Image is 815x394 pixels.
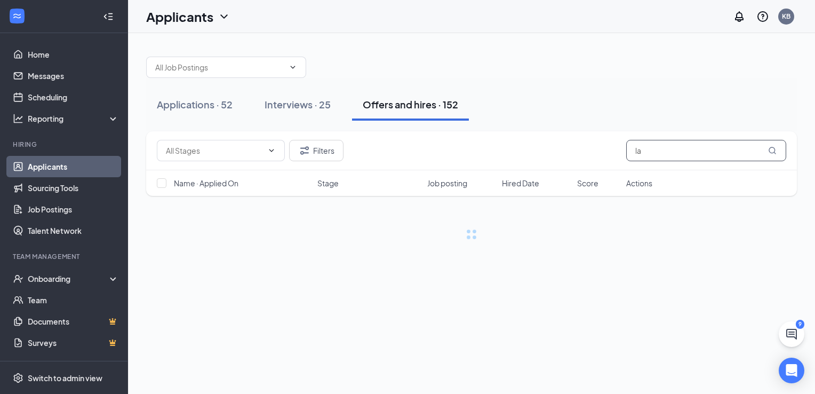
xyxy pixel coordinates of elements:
[13,252,117,261] div: Team Management
[28,373,102,383] div: Switch to admin view
[768,146,777,155] svg: MagnifyingGlass
[28,177,119,199] a: Sourcing Tools
[28,44,119,65] a: Home
[626,178,652,188] span: Actions
[756,10,769,23] svg: QuestionInfo
[289,140,343,161] button: Filter Filters
[782,12,790,21] div: KB
[779,321,804,347] button: ChatActive
[427,178,467,188] span: Job posting
[28,220,119,241] a: Talent Network
[289,63,297,72] svg: ChevronDown
[577,178,598,188] span: Score
[28,289,119,311] a: Team
[13,113,23,124] svg: Analysis
[155,61,284,73] input: All Job Postings
[733,10,746,23] svg: Notifications
[785,328,798,341] svg: ChatActive
[779,358,804,383] div: Open Intercom Messenger
[174,178,238,188] span: Name · Applied On
[265,98,331,111] div: Interviews · 25
[13,273,23,284] svg: UserCheck
[28,156,119,177] a: Applicants
[363,98,458,111] div: Offers and hires · 152
[103,11,114,22] svg: Collapse
[28,113,119,124] div: Reporting
[317,178,339,188] span: Stage
[28,332,119,353] a: SurveysCrown
[13,373,23,383] svg: Settings
[218,10,230,23] svg: ChevronDown
[13,140,117,149] div: Hiring
[166,145,263,156] input: All Stages
[502,178,539,188] span: Hired Date
[146,7,213,26] h1: Applicants
[28,273,110,284] div: Onboarding
[28,311,119,332] a: DocumentsCrown
[626,140,786,161] input: Search in offers and hires
[267,146,276,155] svg: ChevronDown
[28,86,119,108] a: Scheduling
[796,320,804,329] div: 9
[28,65,119,86] a: Messages
[28,199,119,220] a: Job Postings
[298,144,311,157] svg: Filter
[12,11,22,21] svg: WorkstreamLogo
[157,98,233,111] div: Applications · 52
